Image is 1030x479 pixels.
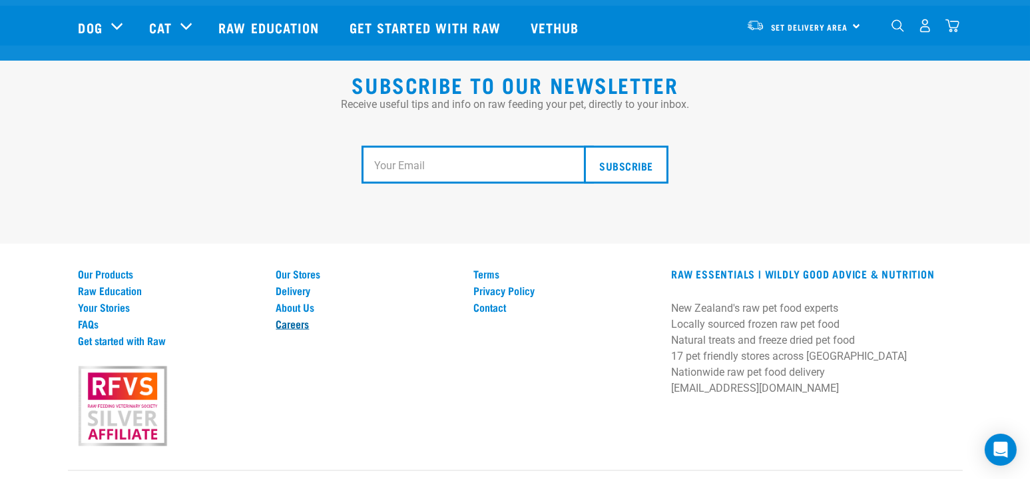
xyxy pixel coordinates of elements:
a: Privacy Policy [473,284,655,296]
a: FAQs [79,318,260,330]
a: Careers [276,318,457,330]
img: home-icon-1@2x.png [892,19,904,32]
a: Get started with Raw [79,334,260,346]
a: Get started with Raw [336,1,517,54]
a: Contact [473,301,655,313]
img: van-moving.png [746,19,764,31]
a: Delivery [276,284,457,296]
input: Your Email [362,146,594,185]
p: New Zealand's raw pet food experts Locally sourced frozen raw pet food Natural treats and freeze ... [671,300,951,396]
a: Raw Education [205,1,336,54]
a: Our Stores [276,268,457,280]
input: Subscribe [584,146,668,185]
div: Open Intercom Messenger [985,434,1017,466]
h2: Subscribe to our Newsletter [79,73,952,97]
a: Dog [79,17,103,37]
a: Terms [473,268,655,280]
a: Raw Education [79,284,260,296]
img: rfvs.png [73,364,172,448]
span: Set Delivery Area [771,25,848,29]
h3: RAW ESSENTIALS | Wildly Good Advice & Nutrition [671,268,951,280]
p: Receive useful tips and info on raw feeding your pet, directly to your inbox. [79,97,952,113]
a: Vethub [517,1,596,54]
a: Our Products [79,268,260,280]
img: home-icon@2x.png [945,19,959,33]
img: user.png [918,19,932,33]
a: Your Stories [79,301,260,313]
a: Cat [149,17,172,37]
a: About Us [276,301,457,313]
